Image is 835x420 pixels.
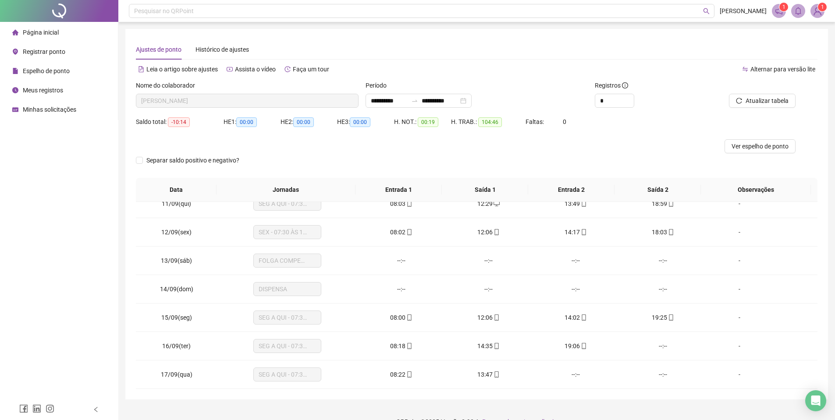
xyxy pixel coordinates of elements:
span: facebook [19,404,28,413]
span: 0 [563,118,566,125]
div: 08:03 [365,199,438,208]
span: Leia o artigo sobre ajustes [146,66,218,73]
span: mobile [405,343,412,349]
span: file-text [138,66,144,72]
span: swap-right [411,97,418,104]
span: 104:46 [478,117,502,127]
span: [PERSON_NAME] [720,6,767,16]
div: - [714,199,765,208]
label: Período [366,81,392,90]
span: Assista o vídeo [235,66,276,73]
div: --:-- [626,256,700,265]
span: 00:00 [350,117,370,127]
div: --:-- [365,284,438,294]
div: HE 2: [281,117,338,127]
div: 14:02 [539,313,612,322]
div: 12:06 [452,313,525,322]
div: 18:59 [626,199,700,208]
div: H. TRAB.: [451,117,526,127]
span: mobile [667,314,674,321]
span: environment [12,49,18,55]
div: --:-- [539,284,612,294]
th: Entrada 1 [355,178,442,202]
span: linkedin [32,404,41,413]
span: SEG A QUI - 07:30 ÀS 17:30 [259,311,316,324]
span: to [411,97,418,104]
span: desktop [493,201,500,207]
span: Registros [595,81,628,90]
span: mobile [405,201,412,207]
span: 13/09(sáb) [161,257,192,264]
span: 17/09(qua) [161,371,192,378]
span: Faltas: [526,118,545,125]
div: --:-- [626,370,700,379]
div: - [714,341,765,351]
div: --:-- [365,256,438,265]
div: 12:06 [452,227,525,237]
span: 12/09(sex) [161,229,192,236]
span: reload [736,98,742,104]
span: swap [742,66,748,72]
div: 12:29 [452,199,525,208]
div: H. NOT.: [394,117,451,127]
th: Entrada 2 [528,178,615,202]
div: 08:18 [365,341,438,351]
span: Ajustes de ponto [136,46,181,53]
div: - [714,284,765,294]
span: Faça um tour [293,66,329,73]
span: 14/09(dom) [160,286,193,293]
span: clock-circle [12,87,18,93]
span: info-circle [622,82,628,88]
span: mobile [493,371,500,378]
span: mobile [405,314,412,321]
span: Registrar ponto [23,48,65,55]
div: 08:02 [365,227,438,237]
div: 19:06 [539,341,612,351]
span: mobile [580,343,587,349]
span: 16/09(ter) [162,342,191,349]
span: Observações [708,185,804,194]
span: LUANA RIOS CARNEIRO [141,94,353,107]
span: bell [794,7,802,15]
div: 14:17 [539,227,612,237]
div: 18:03 [626,227,700,237]
span: left [93,406,99,413]
div: - [714,370,765,379]
div: HE 3: [337,117,394,127]
span: Meus registros [23,87,63,94]
div: --:-- [626,341,700,351]
div: - [714,313,765,322]
span: 11/09(qui) [162,200,191,207]
div: 14:35 [452,341,525,351]
span: Atualizar tabela [746,96,789,106]
th: Saída 1 [442,178,528,202]
span: mobile [580,314,587,321]
th: Data [136,178,217,202]
span: Página inicial [23,29,59,36]
span: schedule [12,106,18,113]
span: 15/09(seg) [161,314,192,321]
div: - [714,227,765,237]
span: notification [775,7,783,15]
span: Separar saldo positivo e negativo? [143,155,243,165]
span: 00:19 [418,117,438,127]
span: 00:00 [293,117,314,127]
span: SEG A QUI - 07:30 ÀS 17:30 [259,197,316,210]
span: mobile [405,229,412,235]
div: HE 1: [224,117,281,127]
div: --:-- [539,370,612,379]
sup: 1 [779,3,788,11]
span: 00:00 [236,117,257,127]
span: mobile [493,314,500,321]
span: home [12,29,18,35]
span: mobile [405,371,412,378]
label: Nome do colaborador [136,81,201,90]
span: mobile [580,201,587,207]
div: - [714,256,765,265]
span: mobile [580,229,587,235]
span: Ver espelho de ponto [732,141,789,151]
span: search [703,8,710,14]
span: instagram [46,404,54,413]
span: 1 [782,4,785,10]
th: Saída 2 [615,178,701,202]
